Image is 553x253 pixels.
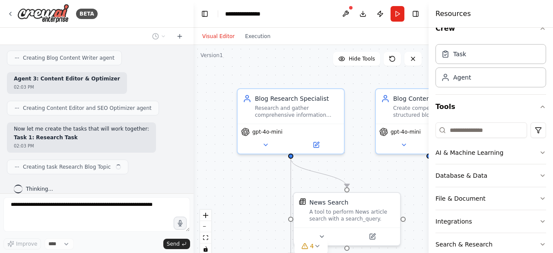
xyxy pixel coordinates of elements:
span: Thinking... [26,186,53,192]
button: Crew [435,16,546,41]
button: Tools [435,95,546,119]
button: Visual Editor [197,31,240,42]
span: 4 [310,242,314,250]
button: Start a new chat [173,31,187,42]
button: fit view [200,232,211,243]
button: Database & Data [435,164,546,187]
button: Hide left sidebar [199,8,211,20]
div: 02:03 PM [14,143,149,149]
button: Click to speak your automation idea [174,217,187,230]
button: Improve [3,238,41,250]
h4: Resources [435,9,471,19]
strong: Task 1: Research Task [14,135,78,141]
button: Open in side panel [348,231,397,242]
div: Create compelling, well-structured blog posts about {topic} that engage readers, provide value, a... [393,105,477,118]
p: Now let me create the tasks that will work together: [14,126,149,133]
div: SerplyNewsSearchToolNews SearchA tool to perform News article search with a search_query. [293,192,401,246]
div: Crew [435,41,546,94]
button: AI & Machine Learning [435,141,546,164]
img: SerplyNewsSearchTool [299,198,306,205]
button: Open in side panel [292,140,340,150]
span: gpt-4o-mini [252,128,283,135]
button: Integrations [435,210,546,233]
button: Execution [240,31,276,42]
div: Blog Content Writer [393,94,477,103]
div: Task [453,50,466,58]
img: Logo [17,4,69,23]
div: BETA [76,9,98,19]
span: Creating Blog Content Writer agent [23,54,114,61]
button: Switch to previous chat [149,31,169,42]
div: Research and gather comprehensive information about {topic}, including current trends, statistics... [255,105,339,118]
span: Hide Tools [349,55,375,62]
button: Hide right sidebar [410,8,422,20]
div: Blog Content WriterCreate compelling, well-structured blog posts about {topic} that engage reader... [375,88,483,154]
div: 02:03 PM [14,84,120,90]
button: Send [163,239,190,249]
div: News Search [309,198,348,207]
div: A tool to perform News article search with a search_query. [309,208,395,222]
button: zoom out [200,221,211,232]
span: gpt-4o-mini [391,128,421,135]
div: Agent [453,73,471,82]
strong: Agent 3: Content Editor & Optimizer [14,76,120,82]
span: Improve [16,240,37,247]
div: Blog Research Specialist [255,94,339,103]
nav: breadcrumb [225,10,268,18]
button: Hide Tools [333,52,380,66]
span: Creating Content Editor and SEO Optimizer agent [23,105,152,112]
div: Version 1 [200,52,223,59]
button: zoom in [200,210,211,221]
span: Send [167,240,180,247]
div: Blog Research SpecialistResearch and gather comprehensive information about {topic}, including cu... [237,88,345,154]
span: Creating task Research Blog Topic [23,163,111,170]
button: File & Document [435,187,546,210]
g: Edge from 6710858e-4798-455e-98f8-27b128c33aaf to 06edf2e9-9d1c-441a-a69c-e1f498d52243 [286,159,351,187]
